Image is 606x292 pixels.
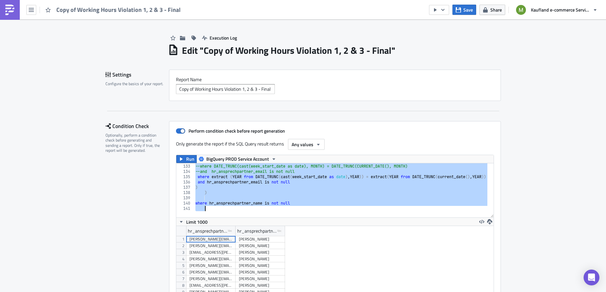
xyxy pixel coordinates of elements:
[237,226,277,236] div: hr_ansprechpartner_name
[176,155,197,163] button: Run
[105,81,165,86] div: Configure the basics of your report.
[176,164,194,169] div: 133
[188,127,285,134] strong: Perform condition check before report generation
[239,236,282,243] div: [PERSON_NAME]
[189,243,232,249] div: [PERSON_NAME][EMAIL_ADDRESS][PERSON_NAME][DOMAIN_NAME]
[239,262,282,269] div: [PERSON_NAME]
[584,270,599,285] div: Open Intercom Messenger
[176,77,494,82] label: Report Nam﻿e
[182,45,395,56] h1: Edit " Copy of Working Hours Violation 1, 2 & 3 - Final "
[490,6,502,13] span: Share
[288,139,325,150] button: Any values
[196,155,279,163] button: BigQuery PROD Service Account
[176,174,194,179] div: 135
[292,141,313,148] span: Any values
[189,276,232,282] div: [PERSON_NAME][EMAIL_ADDRESS][DOMAIN_NAME]
[239,256,282,262] div: [PERSON_NAME]
[239,249,282,256] div: [PERSON_NAME]
[176,218,210,226] button: Limit 1000
[5,5,15,15] img: PushMetrics
[176,201,194,206] div: 140
[189,256,232,262] div: [PERSON_NAME][EMAIL_ADDRESS][PERSON_NAME][DOMAIN_NAME]
[176,195,194,201] div: 139
[188,226,228,236] div: hr_ansprechpartner_email
[512,3,601,17] button: Kaufland e-commerce Services GmbH & Co. KG
[56,6,181,14] span: Copy of Working Hours Violation 1, 2 & 3 - Final
[189,262,232,269] div: [PERSON_NAME][EMAIL_ADDRESS][DOMAIN_NAME]
[105,70,169,80] div: Settings
[176,206,194,211] div: 141
[479,5,505,15] button: Share
[105,133,165,153] div: Optionally, perform a condition check before generating and sending a report. Only if true, the r...
[452,5,476,15] button: Save
[189,249,232,256] div: [EMAIL_ADDRESS][PERSON_NAME][DOMAIN_NAME]
[186,218,208,225] span: Limit 1000
[239,269,282,276] div: [PERSON_NAME]
[186,155,194,163] span: Run
[105,121,169,131] div: Condition Check
[189,236,232,243] div: [PERSON_NAME][EMAIL_ADDRESS][PERSON_NAME][DOMAIN_NAME]
[206,155,269,163] span: BigQuery PROD Service Account
[210,34,237,41] span: Execution Log
[239,282,282,289] div: [PERSON_NAME]
[176,169,194,174] div: 134
[189,269,232,276] div: [PERSON_NAME][EMAIL_ADDRESS][DOMAIN_NAME]
[239,276,282,282] div: [PERSON_NAME]
[199,33,240,43] button: Execution Log
[531,6,590,13] span: Kaufland e-commerce Services GmbH & Co. KG
[176,179,194,185] div: 136
[463,6,473,13] span: Save
[515,4,527,16] img: Avatar
[189,282,232,289] div: [EMAIL_ADDRESS][PERSON_NAME][DOMAIN_NAME]
[176,190,194,195] div: 138
[176,185,194,190] div: 137
[176,139,285,149] label: Only generate the report if the SQL Query result returns
[239,243,282,249] div: [PERSON_NAME]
